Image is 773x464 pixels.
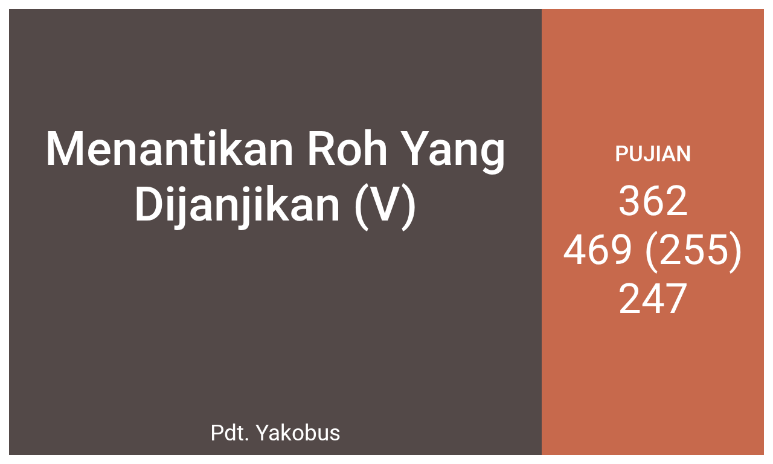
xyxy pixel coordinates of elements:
div: Menantikan Roh Yang Dijanjikan (V) [18,121,533,232]
p: Pujian [615,141,691,167]
li: 362 [618,176,688,225]
div: Pdt. Yakobus [210,420,341,446]
li: 247 [618,274,688,323]
li: 469 (255) [563,225,743,274]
